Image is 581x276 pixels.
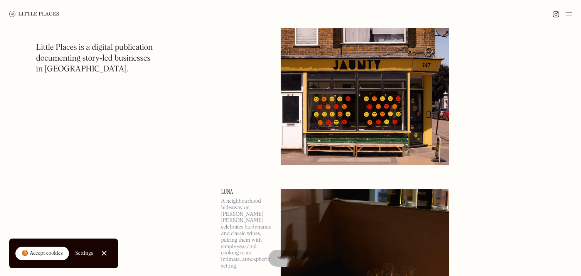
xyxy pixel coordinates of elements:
[75,245,93,262] a: Settings
[268,250,309,267] a: Map view
[278,256,300,260] span: Map view
[221,198,271,269] p: A neighbourhood hideaway on [PERSON_NAME], [PERSON_NAME] celebrates biodynamic and classic wines,...
[75,251,93,256] div: Settings
[221,189,271,195] a: Luna
[36,42,153,75] h1: Little Places is a digital publication documenting story-led businesses in [GEOGRAPHIC_DATA].
[22,250,63,257] div: 🍪 Accept cookies
[96,246,112,261] a: Close Cookie Popup
[15,247,69,261] a: 🍪 Accept cookies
